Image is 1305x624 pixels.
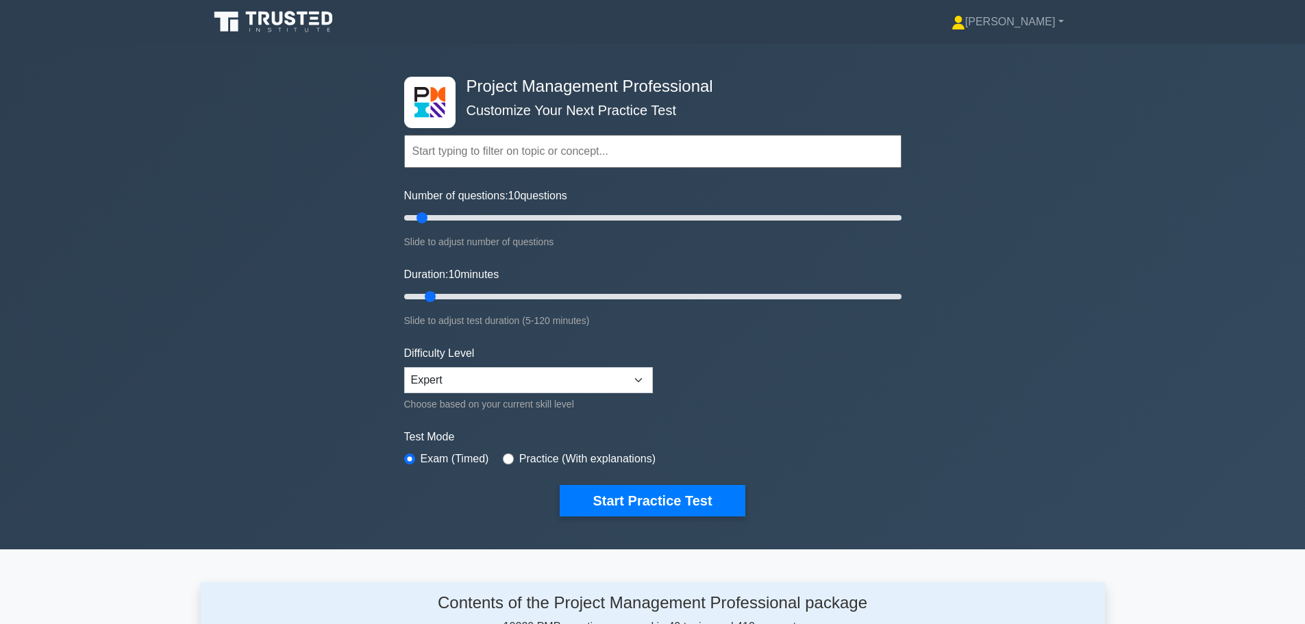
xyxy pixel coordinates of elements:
[404,312,902,329] div: Slide to adjust test duration (5-120 minutes)
[508,190,521,201] span: 10
[919,8,1097,36] a: [PERSON_NAME]
[448,269,460,280] span: 10
[421,451,489,467] label: Exam (Timed)
[330,593,975,613] h4: Contents of the Project Management Professional package
[519,451,656,467] label: Practice (With explanations)
[404,188,567,204] label: Number of questions: questions
[404,429,902,445] label: Test Mode
[404,135,902,168] input: Start typing to filter on topic or concept...
[461,77,834,97] h4: Project Management Professional
[404,266,499,283] label: Duration: minutes
[404,396,653,412] div: Choose based on your current skill level
[404,234,902,250] div: Slide to adjust number of questions
[404,345,475,362] label: Difficulty Level
[560,485,745,516] button: Start Practice Test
